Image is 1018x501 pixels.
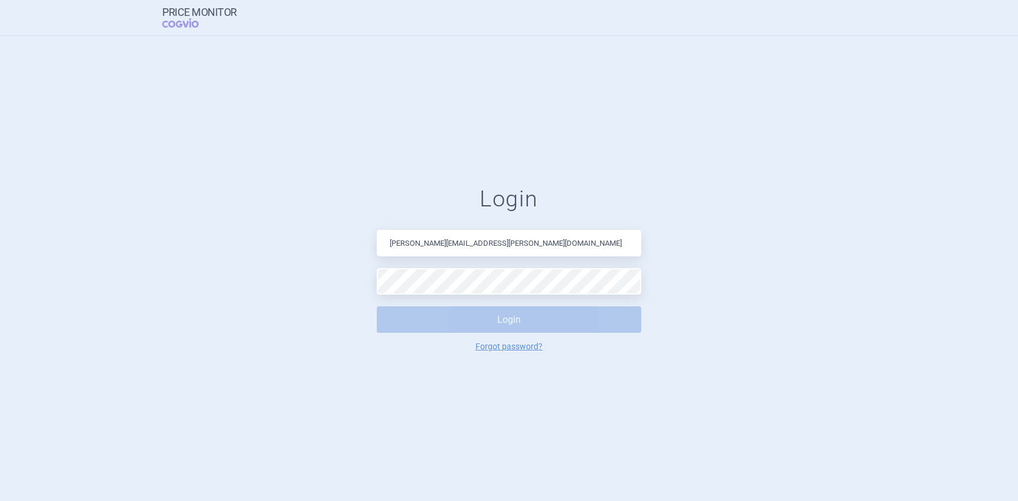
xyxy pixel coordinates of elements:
[162,6,237,29] a: Price MonitorCOGVIO
[162,6,237,18] strong: Price Monitor
[377,306,641,333] button: Login
[377,230,641,256] input: Email
[162,18,215,28] span: COGVIO
[475,342,543,350] a: Forgot password?
[377,186,641,213] h1: Login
